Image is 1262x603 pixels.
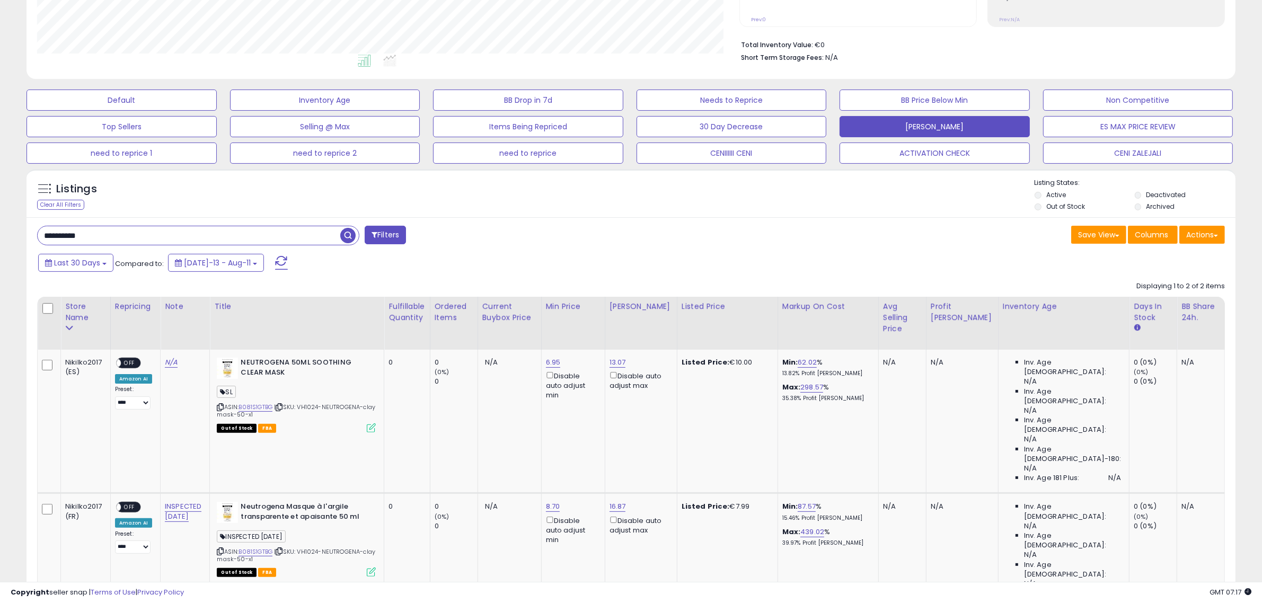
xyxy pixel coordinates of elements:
[682,301,773,312] div: Listed Price
[435,377,478,386] div: 0
[931,301,994,323] div: Profit [PERSON_NAME]
[1134,521,1177,531] div: 0 (0%)
[239,547,272,556] a: B081S1GTBG
[610,501,626,512] a: 16.87
[610,357,626,368] a: 13.07
[782,301,874,312] div: Markup on Cost
[782,527,801,537] b: Max:
[1136,281,1225,291] div: Displaying 1 to 2 of 2 items
[1024,445,1121,464] span: Inv. Age [DEMOGRAPHIC_DATA]-180:
[276,548,283,554] i: Click to copy
[54,258,100,268] span: Last 30 Days
[1128,226,1178,244] button: Columns
[435,301,473,323] div: Ordered Items
[1043,116,1233,137] button: ES MAX PRICE REVIEW
[65,502,102,521] div: Nikilko2017 (FR)
[165,357,178,368] a: N/A
[27,90,217,111] button: Default
[217,403,375,419] span: | SKU: VH1024-NEUTROGENA-clay mask-50-x1
[798,501,816,512] a: 87.57
[115,259,164,269] span: Compared to:
[258,424,276,433] span: FBA
[121,359,138,368] span: OFF
[778,297,878,350] th: The percentage added to the cost of goods (COGS) that forms the calculator for Min & Max prices.
[1181,502,1216,511] div: N/A
[1024,579,1037,589] span: N/A
[389,301,425,323] div: Fulfillable Quantity
[1181,301,1220,323] div: BB Share 24h.
[241,502,369,524] b: Neutrogena Masque à l'argile transparente et apaisante 50 ml
[1134,323,1140,333] small: Days In Stock.
[433,116,623,137] button: Items Being Repriced
[682,357,730,367] b: Listed Price:
[435,521,478,531] div: 0
[184,258,251,268] span: [DATE]-13 - Aug-11
[258,568,276,577] span: FBA
[1024,560,1121,579] span: Inv. Age [DEMOGRAPHIC_DATA]:
[1024,434,1037,444] span: N/A
[1024,550,1037,560] span: N/A
[217,424,257,433] span: All listings that are currently out of stock and unavailable for purchase on Amazon
[637,90,827,111] button: Needs to Reprice
[217,502,376,575] div: ASIN:
[435,358,478,367] div: 0
[1024,531,1121,550] span: Inv. Age [DEMOGRAPHIC_DATA]:
[433,90,623,111] button: BB Drop in 7d
[11,587,49,597] strong: Copyright
[168,254,264,272] button: [DATE]-13 - Aug-11
[1024,502,1121,521] span: Inv. Age [DEMOGRAPHIC_DATA]:
[546,301,601,312] div: Min Price
[389,502,421,511] div: 0
[610,515,669,535] div: Disable auto adjust max
[214,301,380,312] div: Title
[217,547,375,563] span: | SKU: VH1024-NEUTROGENA-clay mask-50-x1
[115,386,152,410] div: Preset:
[217,358,238,379] img: 317imRMzBeL._SL40_.jpg
[883,502,918,511] div: N/A
[798,357,817,368] a: 62.02
[610,370,669,391] div: Disable auto adjust max
[546,515,597,545] div: Disable auto adjust min
[1024,406,1037,415] span: N/A
[1024,387,1121,406] span: Inv. Age [DEMOGRAPHIC_DATA]:
[931,358,990,367] div: N/A
[682,502,770,511] div: €7.99
[389,358,421,367] div: 0
[1046,190,1066,199] label: Active
[217,530,286,543] span: INSPECTED [DATE]
[165,501,201,521] a: INSPECTED [DATE]
[1134,512,1149,521] small: (0%)
[782,539,870,547] p: 39.97% Profit [PERSON_NAME]
[1003,301,1125,312] div: Inventory Age
[800,382,823,393] a: 298.57
[435,512,449,521] small: (0%)
[840,90,1030,111] button: BB Price Below Min
[38,254,113,272] button: Last 30 Days
[782,501,798,511] b: Min:
[485,501,498,511] span: N/A
[782,515,870,522] p: 15.46% Profit [PERSON_NAME]
[782,358,870,377] div: %
[999,16,1020,23] small: Prev: N/A
[433,143,623,164] button: need to reprice
[435,368,449,376] small: (0%)
[1043,90,1233,111] button: Non Competitive
[217,568,257,577] span: All listings that are currently out of stock and unavailable for purchase on Amazon
[1134,368,1149,376] small: (0%)
[27,143,217,164] button: need to reprice 1
[840,116,1030,137] button: [PERSON_NAME]
[137,587,184,597] a: Privacy Policy
[217,358,376,431] div: ASIN:
[115,301,156,312] div: Repricing
[782,382,801,392] b: Max:
[1179,226,1225,244] button: Actions
[1043,143,1233,164] button: CENI ZALEJALI
[1024,473,1080,483] span: Inv. Age 181 Plus:
[825,52,838,63] span: N/A
[1146,190,1186,199] label: Deactivated
[239,403,272,412] a: B081S1GTBG
[241,358,369,380] b: NEUTROGENA 50ML SOOTHING CLEAR MASK
[482,301,537,323] div: Current Buybox Price
[782,395,870,402] p: 35.38% Profit [PERSON_NAME]
[1134,358,1177,367] div: 0 (0%)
